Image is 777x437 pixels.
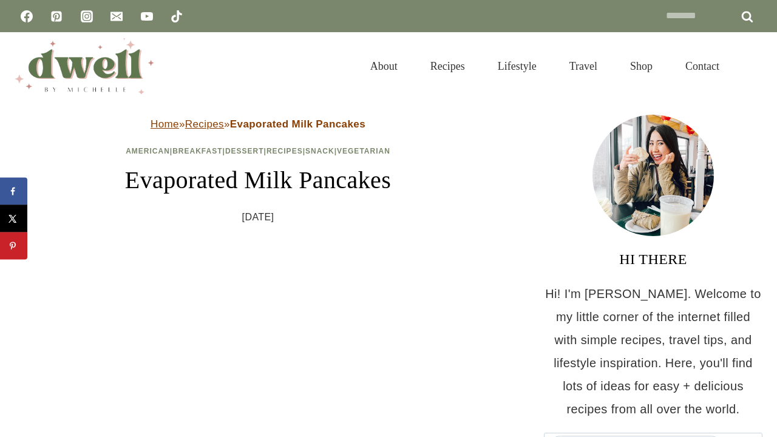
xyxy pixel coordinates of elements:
[553,45,614,87] a: Travel
[151,118,365,130] span: » »
[414,45,481,87] a: Recipes
[305,147,334,155] a: Snack
[75,4,99,29] a: Instagram
[614,45,669,87] a: Shop
[15,4,39,29] a: Facebook
[185,118,224,130] a: Recipes
[135,4,159,29] a: YouTube
[126,147,390,155] span: | | | | |
[225,147,264,155] a: Dessert
[266,147,303,155] a: Recipes
[165,4,189,29] a: TikTok
[354,45,736,87] nav: Primary Navigation
[15,38,154,94] img: DWELL by michelle
[242,208,274,226] time: [DATE]
[337,147,390,155] a: Vegetarian
[354,45,414,87] a: About
[15,162,501,198] h1: Evaporated Milk Pancakes
[151,118,179,130] a: Home
[44,4,69,29] a: Pinterest
[126,147,170,155] a: American
[172,147,222,155] a: Breakfast
[742,56,762,76] button: View Search Form
[481,45,553,87] a: Lifestyle
[669,45,736,87] a: Contact
[544,282,762,421] p: Hi! I'm [PERSON_NAME]. Welcome to my little corner of the internet filled with simple recipes, tr...
[230,118,365,130] strong: Evaporated Milk Pancakes
[544,248,762,270] h3: HI THERE
[104,4,129,29] a: Email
